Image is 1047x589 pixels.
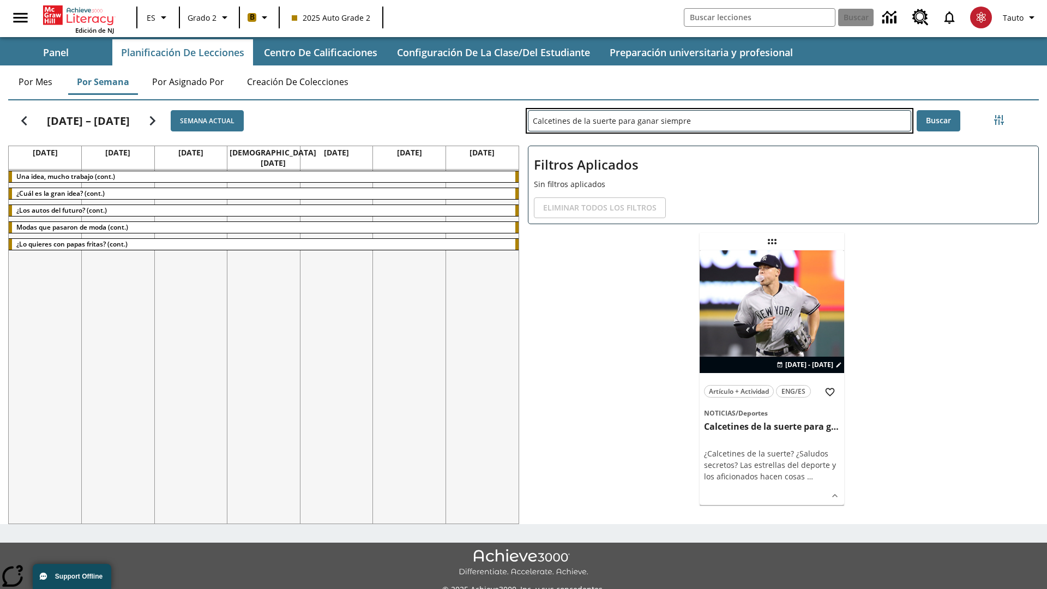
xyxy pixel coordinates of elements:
[807,471,813,482] span: …
[255,39,386,65] button: Centro de calificaciones
[75,26,114,34] span: Edición de NJ
[704,421,840,432] h3: Calcetines de la suerte para ganar siempre
[31,146,60,159] a: 8 de septiembre de 2025
[1,39,110,65] button: Panel
[763,233,781,250] div: Lección arrastrable: Calcetines de la suerte para ganar siempre
[601,39,802,65] button: Preparación universitaria y profesional
[238,69,357,95] button: Creación de colecciones
[906,3,935,32] a: Centro de recursos, Se abrirá en una pestaña nueva.
[917,110,960,131] button: Buscar
[820,382,840,402] button: Añadir a mis Favoritas
[970,7,992,28] img: avatar image
[704,408,736,418] span: Noticias
[141,8,176,27] button: Lenguaje: ES, Selecciona un idioma
[1003,12,1024,23] span: Tauto
[876,3,906,33] a: Centro de información
[16,239,128,249] span: ¿Lo quieres con papas fritas? (cont.)
[827,488,843,504] button: Ver más
[139,107,166,135] button: Seguir
[176,146,206,159] a: 10 de septiembre de 2025
[147,12,155,23] span: ES
[9,171,519,182] div: Una idea, mucho trabajo (cont.)
[183,8,236,27] button: Grado: Grado 2, Elige un grado
[519,96,1039,524] div: Buscar
[785,360,833,370] span: [DATE] - [DATE]
[534,178,1033,190] p: Sin filtros aplicados
[10,107,38,135] button: Regresar
[33,564,111,589] button: Support Offline
[9,205,519,216] div: ¿Los autos del futuro? (cont.)
[467,146,497,159] a: 14 de septiembre de 2025
[55,573,103,580] span: Support Offline
[227,146,318,169] a: 11 de septiembre de 2025
[43,3,114,34] div: Portada
[16,189,105,198] span: ¿Cuál es la gran idea? (cont.)
[9,222,519,233] div: Modas que pasaron de moda (cont.)
[684,9,835,26] input: Buscar campo
[459,549,588,577] img: Achieve3000 Differentiate Accelerate Achieve
[998,8,1043,27] button: Perfil/Configuración
[704,448,840,482] div: ¿Calcetines de la suerte? ¿Saludos secretos? Las estrellas del deporte y los aficionados hacen cosas
[243,8,275,27] button: Boost El color de la clase es anaranjado claro. Cambiar el color de la clase.
[709,386,769,397] span: Artículo + Actividad
[103,146,133,159] a: 9 de septiembre de 2025
[322,146,351,159] a: 12 de septiembre de 2025
[16,172,115,181] span: Una idea, mucho trabajo (cont.)
[700,250,844,505] div: lesson details
[188,12,216,23] span: Grado 2
[964,3,998,32] button: Escoja un nuevo avatar
[68,69,138,95] button: Por semana
[47,115,130,128] h2: [DATE] – [DATE]
[534,152,1033,178] h2: Filtros Aplicados
[736,408,738,418] span: /
[528,111,911,131] input: Buscar lecciones
[250,10,255,24] span: B
[528,146,1039,224] div: Filtros Aplicados
[781,386,805,397] span: ENG/ES
[143,69,233,95] button: Por asignado por
[738,408,768,418] span: Deportes
[388,39,599,65] button: Configuración de la clase/del estudiante
[171,110,244,131] button: Semana actual
[988,109,1010,131] button: Menú lateral de filtros
[4,2,37,34] button: Abrir el menú lateral
[9,239,519,250] div: ¿Lo quieres con papas fritas? (cont.)
[16,223,128,232] span: Modas que pasaron de moda (cont.)
[292,12,370,23] span: 2025 Auto Grade 2
[704,385,774,398] button: Artículo + Actividad
[9,188,519,199] div: ¿Cuál es la gran idea? (cont.)
[704,407,840,419] span: Tema: Noticias/Deportes
[8,69,63,95] button: Por mes
[43,4,114,26] a: Portada
[935,3,964,32] a: Notificaciones
[776,385,811,398] button: ENG/ES
[112,39,253,65] button: Planificación de lecciones
[395,146,424,159] a: 13 de septiembre de 2025
[774,360,844,370] button: 27 ago - 27 ago Elegir fechas
[16,206,107,215] span: ¿Los autos del futuro? (cont.)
